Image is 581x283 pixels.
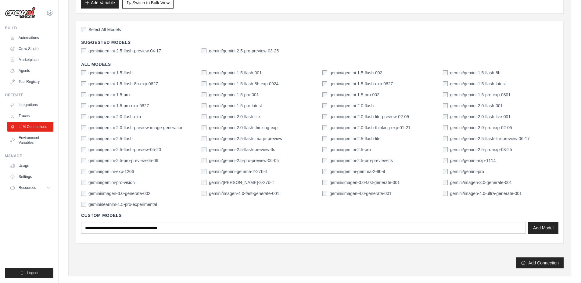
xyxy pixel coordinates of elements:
label: gemini/imagen-3.0-fast-generate-001 [330,179,400,186]
label: gemini/imagen-3.0-generate-002 [88,190,150,196]
span: Logout [27,271,38,275]
label: gemini/gemini-2.5-pro-preview-06-05 [209,157,279,164]
label: gemini/gemini-pro [450,168,484,175]
input: gemini/gemini-2.5-pro-exp-03-25 [443,147,448,152]
a: Marketplace [7,55,53,65]
input: gemini/imagen-3.0-generate-002 [81,191,86,196]
label: gemini/gemini-pro-vision [88,179,135,186]
label: gemini/gemini-2.0-flash-lite [209,114,260,120]
label: gemini/gemini-1.5-pro-exp-0827 [88,103,149,109]
input: gemini/gemini-2.5-pro-preview-06-05 [202,158,206,163]
input: gemini/gemini-2.0-flash-preview-image-generation [81,125,86,130]
input: gemini/gemini-2.0-flash-thinking-exp-01-21 [322,125,327,130]
input: gemini/gemini-2.5-flash-lite [322,136,327,141]
a: Agents [7,66,53,76]
a: Automations [7,33,53,43]
h4: Suggested Models [81,39,558,45]
label: gemini/gemini-2.0-flash [330,103,374,109]
input: gemini/gemini-2.5-pro-preview-03-25 [202,48,206,53]
h4: Custom Models [81,212,558,218]
input: gemini/gemini-1.5-pro-latest [202,103,206,108]
input: gemini/gemini-1.5-pro [81,92,86,97]
label: gemini/gemini-2.0-flash-preview-image-generation [88,125,183,131]
input: gemini/gemini-2.0-flash-thinking-exp [202,125,206,130]
a: Tool Registry [7,77,53,87]
label: gemini/gemini-2.0-flash-live-001 [450,114,511,120]
label: gemini/gemini-1.5-flash-latest [450,81,506,87]
label: gemini/imagen-3.0-generate-001 [450,179,512,186]
input: gemini/gemini-2.5-pro-preview-tts [322,158,327,163]
div: Operate [5,93,53,97]
input: gemini/gemini-2.5-flash-preview-04-17 [81,48,86,53]
label: gemini/gemini-exp-1206 [88,168,134,175]
label: gemini/imagen-4.0-fast-generate-001 [209,190,279,196]
label: gemini/gemini-2.0-flash-thinking-exp [209,125,278,131]
input: gemini/gemini-pro [443,169,448,174]
input: gemini/gemini-exp-1114 [443,158,448,163]
a: Usage [7,161,53,171]
input: gemini/gemini-1.5-flash-latest [443,81,448,86]
label: gemini/gemini-1.5-flash [88,70,133,76]
input: Select All Models [81,27,86,32]
div: Build [5,26,53,30]
label: gemini/gemma-3-27b-it [209,179,274,186]
label: gemini/gemini-2.0-flash-lite-preview-02-05 [330,114,409,120]
input: gemini/gemini-2.0-pro-exp-02-05 [443,125,448,130]
input: gemini/gemini-1.5-flash-8b-exp-0924 [202,81,206,86]
a: LLM Connections [7,122,53,132]
input: gemini/imagen-3.0-fast-generate-001 [322,180,327,185]
input: gemini/imagen-4.0-ultra-generate-001 [443,191,448,196]
input: gemini/gemini-2.5-pro [322,147,327,152]
label: gemini/gemini-2.5-flash-lite [330,136,381,142]
input: gemini/gemini-2.0-flash-live-001 [443,114,448,119]
label: gemini/gemini-2.5-flash-lite-preview-06-17 [450,136,530,142]
input: gemini/gemini-1.5-pro-exp-0827 [81,103,86,108]
input: gemini/imagen-3.0-generate-001 [443,180,448,185]
label: gemini/gemini-2.0-flash-001 [450,103,503,109]
img: Logo [5,7,35,19]
input: gemini/gemini-gemma-2-9b-it [322,169,327,174]
button: Resources [7,183,53,193]
label: gemini/gemini-2.5-flash-image-preview [209,136,282,142]
label: gemini/gemini-2.5-flash-preview-tts [209,147,275,153]
input: gemini/gemini-1.5-pro-002 [322,92,327,97]
input: gemini/gemini-2.5-flash-image-preview [202,136,206,141]
input: gemini/gemini-1.5-flash-exp-0827 [322,81,327,86]
label: gemini/gemini-2.5-pro-preview-05-06 [88,157,158,164]
label: gemini/gemini-2.5-pro [330,147,371,153]
input: gemini/gemini-2.0-flash [322,103,327,108]
input: gemini/gemini-2.5-pro-preview-05-06 [81,158,86,163]
a: Integrations [7,100,53,110]
input: gemini/imagen-4.0-fast-generate-001 [202,191,206,196]
input: gemini/gemini-2.5-flash [81,136,86,141]
label: gemini/gemini-2.5-pro-preview-tts [330,157,393,164]
label: gemini/gemini-1.5-flash-002 [330,70,382,76]
input: gemini/gemini-2.5-flash-preview-tts [202,147,206,152]
label: gemini/gemini-2.5-flash-preview-04-17 [88,48,161,54]
label: gemini/gemini-1.5-flash-8b-exp-0924 [209,81,278,87]
input: gemini/learnlm-1.5-pro-experimental [81,202,86,207]
label: gemini/imagen-4.0-generate-001 [330,190,392,196]
a: Traces [7,111,53,121]
h4: All Models [81,61,558,67]
input: gemini/gemini-1.5-flash-8b [443,70,448,75]
label: gemini/gemini-1.5-pro-latest [209,103,262,109]
button: Add Model [528,222,558,234]
input: gemini/gemini-1.5-flash-8b-exp-0827 [81,81,86,86]
input: gemini/gemini-1.5-flash-001 [202,70,206,75]
input: gemini/gemini-pro-vision [81,180,86,185]
input: gemini/gemma-3-27b-it [202,180,206,185]
button: Add Connection [516,257,564,268]
a: Environment Variables [7,133,53,147]
label: gemini/gemini-1.5-flash-001 [209,70,262,76]
input: gemini/gemini-2.0-flash-lite-preview-02-05 [322,114,327,119]
label: gemini/gemini-1.5-flash-exp-0827 [330,81,393,87]
label: gemini/gemini-2.5-pro-preview-03-25 [209,48,279,54]
label: gemini/gemini-1.5-pro [88,92,130,98]
label: gemini/learnlm-1.5-pro-experimental [88,201,157,207]
a: Settings [7,172,53,182]
input: gemini/gemini-2.0-flash-exp [81,114,86,119]
input: gemini/gemini-1.5-flash [81,70,86,75]
input: gemini/gemini-1.5-pro-exp-0801 [443,92,448,97]
input: gemini/gemini-gemma-2-27b-it [202,169,206,174]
